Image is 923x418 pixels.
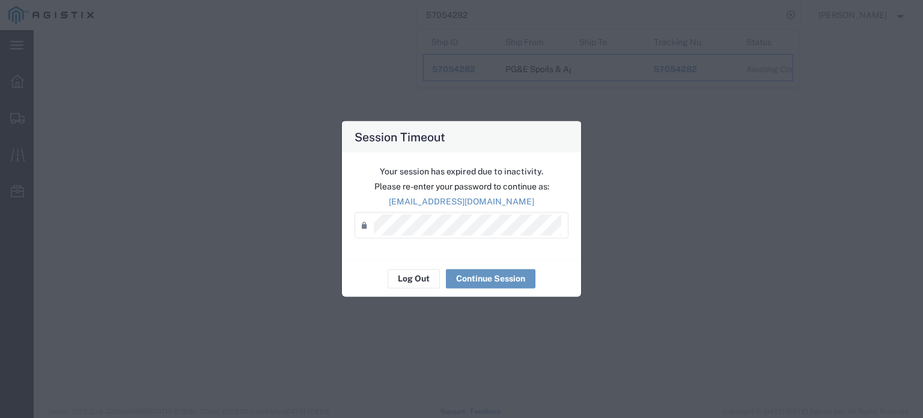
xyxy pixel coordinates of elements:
p: [EMAIL_ADDRESS][DOMAIN_NAME] [355,195,568,207]
p: Please re-enter your password to continue as: [355,180,568,192]
button: Log Out [388,269,440,288]
p: Your session has expired due to inactivity. [355,165,568,177]
button: Continue Session [446,269,535,288]
h4: Session Timeout [355,128,445,145]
